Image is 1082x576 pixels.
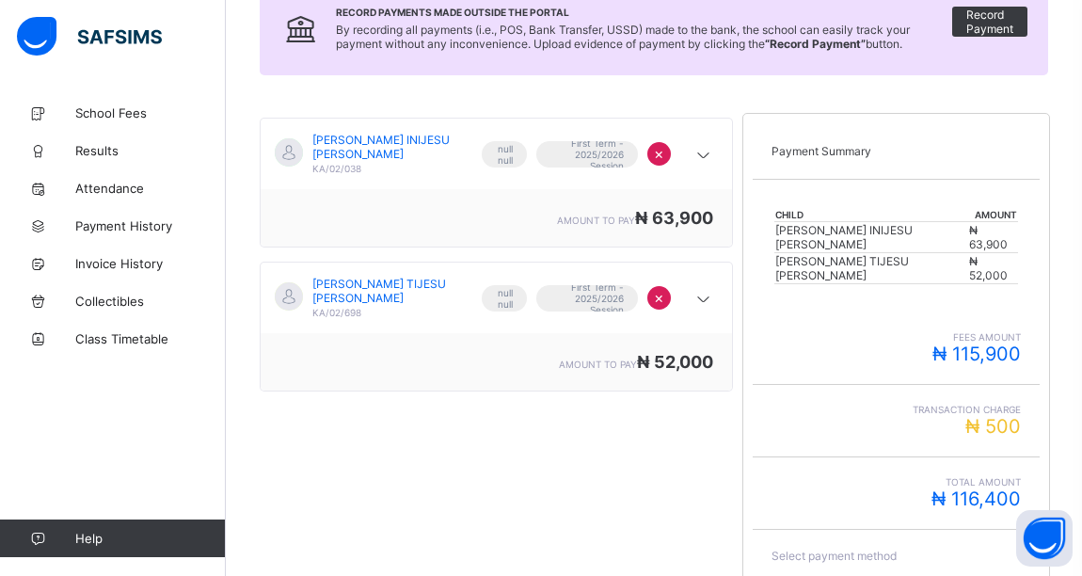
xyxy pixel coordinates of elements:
[692,146,715,165] i: arrow
[17,17,162,56] img: safsims
[969,223,1008,251] span: ₦ 63,900
[966,8,1013,36] span: Record Payment
[75,331,226,346] span: Class Timetable
[772,144,1021,158] p: Payment Summary
[637,352,713,372] span: ₦ 52,000
[312,163,361,174] span: KA/02/038
[774,222,968,253] td: [PERSON_NAME] INIJESU [PERSON_NAME]
[1016,510,1073,567] button: Open asap
[774,208,968,222] th: Child
[772,476,1021,488] span: Total Amount
[260,262,733,392] div: [object Object]
[75,143,226,158] span: Results
[312,277,463,305] span: [PERSON_NAME] TIJESU [PERSON_NAME]
[931,488,1021,510] span: ₦ 116,400
[75,531,225,546] span: Help
[496,287,513,310] span: null null
[550,281,624,315] span: First Term - 2025/2026 Session
[932,343,1021,365] span: ₦ 115,900
[968,208,1018,222] th: Amount
[312,307,361,318] span: KA/02/698
[75,105,226,120] span: School Fees
[774,253,968,284] td: [PERSON_NAME] TIJESU [PERSON_NAME]
[765,37,866,51] b: “Record Payment”
[559,359,637,370] span: amount to pay
[635,208,713,228] span: ₦ 63,900
[969,254,1008,282] span: ₦ 52,000
[336,23,910,51] span: By recording all payments (i.e., POS, Bank Transfer, USSD) made to the bank, the school can easil...
[75,218,226,233] span: Payment History
[312,133,463,161] span: [PERSON_NAME] INIJESU [PERSON_NAME]
[692,290,715,309] i: arrow
[965,415,1021,438] span: ₦ 500
[75,294,226,309] span: Collectibles
[772,331,1021,343] span: fees amount
[654,144,664,163] span: ×
[772,404,1021,415] span: Transaction charge
[260,118,733,248] div: [object Object]
[336,7,952,18] span: Record Payments Made Outside the Portal
[75,181,226,196] span: Attendance
[496,143,513,166] span: null null
[772,549,897,563] span: Select payment method
[557,215,635,226] span: amount to pay
[550,137,624,171] span: First Term - 2025/2026 Session
[75,256,226,271] span: Invoice History
[654,288,664,307] span: ×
